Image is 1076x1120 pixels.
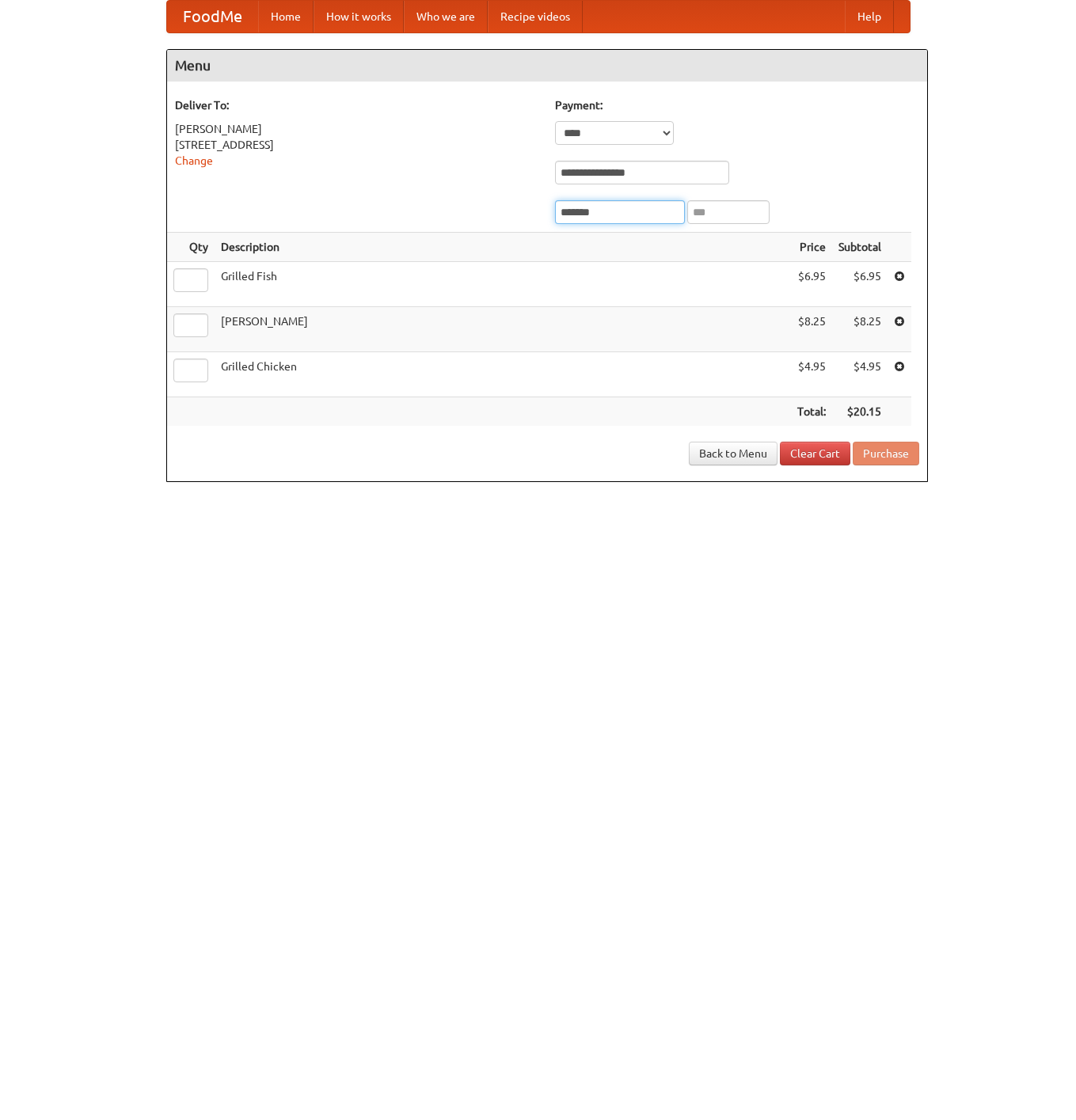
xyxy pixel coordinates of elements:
[215,352,791,397] td: Grilled Chicken
[167,50,927,82] h4: Menu
[215,233,791,262] th: Description
[853,442,919,465] button: Purchase
[167,1,258,32] a: FoodMe
[689,442,778,465] a: Back to Menu
[791,307,832,352] td: $8.25
[215,262,791,307] td: Grilled Fish
[404,1,488,32] a: Who we are
[832,233,888,262] th: Subtotal
[791,397,832,427] th: Total:
[314,1,404,32] a: How it works
[175,137,539,153] div: [STREET_ADDRESS]
[175,97,539,113] h5: Deliver To:
[832,307,888,352] td: $8.25
[555,97,919,113] h5: Payment:
[780,442,850,465] a: Clear Cart
[791,262,832,307] td: $6.95
[258,1,314,32] a: Home
[488,1,583,32] a: Recipe videos
[167,233,215,262] th: Qty
[175,154,213,167] a: Change
[845,1,894,32] a: Help
[832,262,888,307] td: $6.95
[175,121,539,137] div: [PERSON_NAME]
[791,233,832,262] th: Price
[215,307,791,352] td: [PERSON_NAME]
[832,352,888,397] td: $4.95
[832,397,888,427] th: $20.15
[791,352,832,397] td: $4.95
